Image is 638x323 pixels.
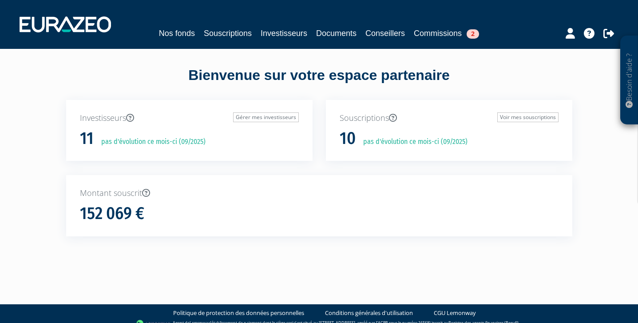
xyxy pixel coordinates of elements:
[414,27,479,40] a: Commissions2
[357,137,468,147] p: pas d'évolution ce mois-ci (09/2025)
[624,40,634,120] p: Besoin d'aide ?
[204,27,252,40] a: Souscriptions
[173,309,304,317] a: Politique de protection des données personnelles
[59,65,579,100] div: Bienvenue sur votre espace partenaire
[80,187,559,199] p: Montant souscrit
[80,112,299,124] p: Investisseurs
[365,27,405,40] a: Conseillers
[159,27,195,40] a: Nos fonds
[80,129,94,148] h1: 11
[80,204,144,223] h1: 152 069 €
[434,309,476,317] a: CGU Lemonway
[467,29,479,39] span: 2
[340,129,356,148] h1: 10
[316,27,357,40] a: Documents
[340,112,559,124] p: Souscriptions
[325,309,413,317] a: Conditions générales d'utilisation
[95,137,206,147] p: pas d'évolution ce mois-ci (09/2025)
[20,16,111,32] img: 1732889491-logotype_eurazeo_blanc_rvb.png
[497,112,559,122] a: Voir mes souscriptions
[233,112,299,122] a: Gérer mes investisseurs
[261,27,307,40] a: Investisseurs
